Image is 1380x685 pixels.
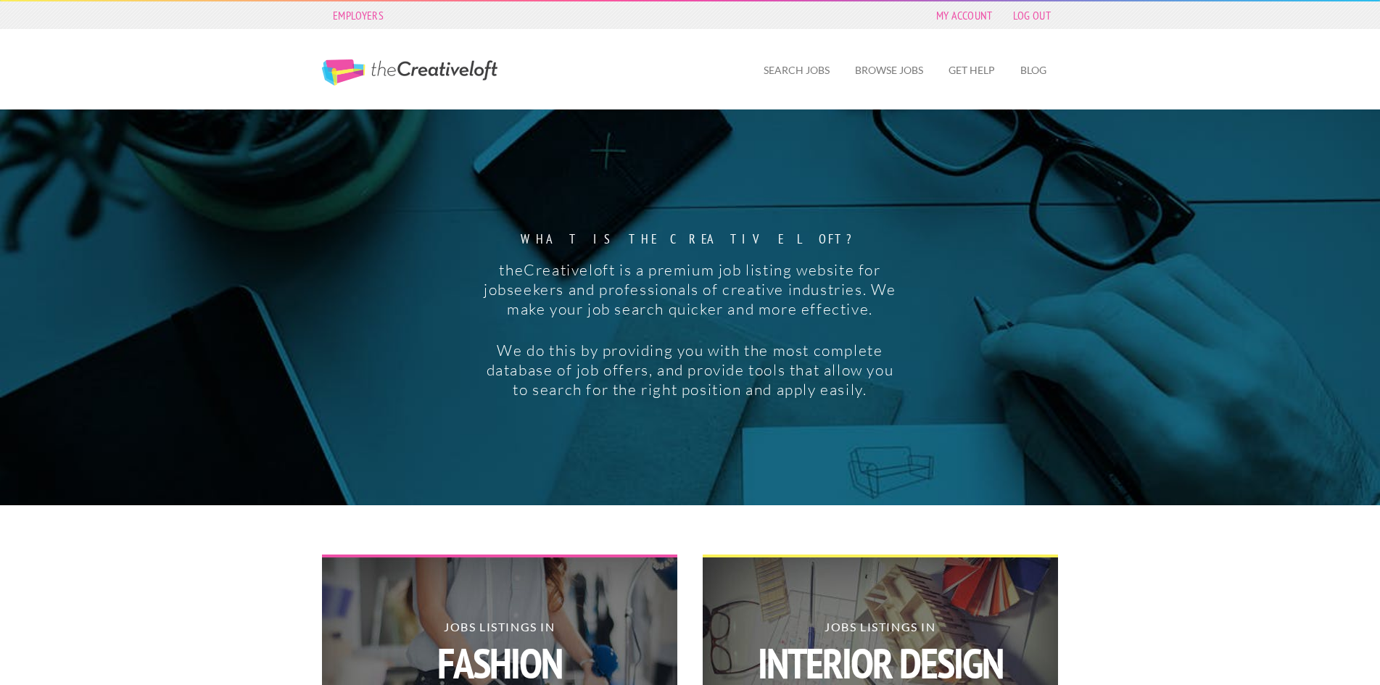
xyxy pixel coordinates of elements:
[322,621,677,684] h2: Jobs Listings in
[322,642,677,684] strong: Fashion
[843,54,935,87] a: Browse Jobs
[1009,54,1058,87] a: Blog
[703,642,1058,684] strong: Interior Design
[322,59,497,86] a: The Creative Loft
[481,341,899,399] p: We do this by providing you with the most complete database of job offers, and provide tools that...
[326,5,391,25] a: Employers
[1006,5,1058,25] a: Log Out
[752,54,841,87] a: Search Jobs
[481,260,899,319] p: theCreativeloft is a premium job listing website for jobseekers and professionals of creative ind...
[929,5,1000,25] a: My Account
[703,621,1058,684] h2: Jobs Listings in
[937,54,1007,87] a: Get Help
[481,233,899,246] strong: What is the creative loft?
